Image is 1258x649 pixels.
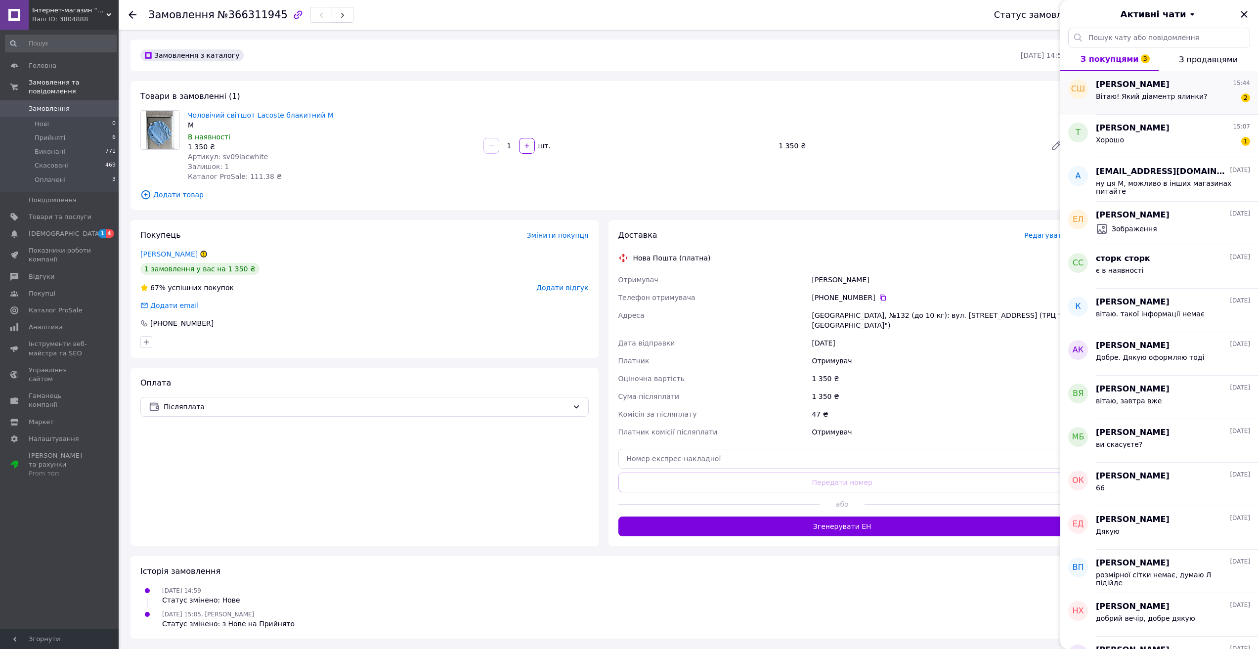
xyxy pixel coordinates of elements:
[618,517,1067,536] button: Згенерувати ЕН
[1072,562,1084,573] span: ВП
[1230,210,1250,218] span: [DATE]
[1060,115,1258,158] button: Т[PERSON_NAME]15:07Хорошо1
[810,352,1068,370] div: Отримувач
[1060,71,1258,115] button: СШ[PERSON_NAME]15:44Вітаю! Який діаментр ялинки?2
[140,49,244,61] div: Замовлення з каталогу
[1096,601,1170,612] span: [PERSON_NAME]
[140,250,198,258] a: [PERSON_NAME]
[618,357,650,365] span: Платник
[1230,340,1250,348] span: [DATE]
[112,175,116,184] span: 3
[1096,440,1142,448] span: ви скасуєте?
[810,271,1068,289] div: [PERSON_NAME]
[1096,471,1170,482] span: [PERSON_NAME]
[1112,224,1157,234] span: Зображення
[1096,123,1170,134] span: [PERSON_NAME]
[1071,84,1085,95] span: СШ
[146,111,175,149] img: Чоловічий світшот Lacoste блакитний M
[1096,397,1162,405] span: вітаю, завтра вже
[1096,558,1170,569] span: [PERSON_NAME]
[140,566,220,576] span: Історія замовлення
[1096,384,1170,395] span: [PERSON_NAME]
[618,410,697,418] span: Комісія за післяплату
[188,153,268,161] span: Артикул: sv09lacwhite
[1096,79,1170,90] span: [PERSON_NAME]
[1073,388,1084,399] span: ВЯ
[29,323,63,332] span: Аналітика
[29,213,91,221] span: Товари та послуги
[618,339,675,347] span: Дата відправки
[1060,47,1159,71] button: З покупцями3
[29,78,119,96] span: Замовлення та повідомлення
[1096,210,1170,221] span: [PERSON_NAME]
[1230,601,1250,609] span: [DATE]
[35,133,65,142] span: Прийняті
[217,9,288,21] span: №366311945
[29,391,91,409] span: Гаманець компанії
[188,173,282,180] span: Каталог ProSale: 111.38 ₴
[1238,8,1250,20] button: Закрити
[1159,47,1258,71] button: З продавцями
[810,405,1068,423] div: 47 ₴
[1073,258,1084,269] span: сс
[618,276,658,284] span: Отримувач
[1060,332,1258,376] button: АК[PERSON_NAME][DATE]Добре. Дякую оформляю тоді
[1076,127,1081,138] span: Т
[810,306,1068,334] div: [GEOGRAPHIC_DATA], №132 (до 10 кг): вул. [STREET_ADDRESS] (ТРЦ "[GEOGRAPHIC_DATA]")
[29,229,102,238] span: [DEMOGRAPHIC_DATA]
[1096,92,1207,100] span: Вітаю! Який діаментр ялинки?
[140,230,181,240] span: Покупець
[35,175,66,184] span: Оплачені
[1233,79,1250,87] span: 15:44
[112,120,116,129] span: 0
[1096,514,1170,525] span: [PERSON_NAME]
[1060,593,1258,637] button: НХ[PERSON_NAME][DATE]добрий вечір, добре дякую
[140,378,171,388] span: Оплата
[106,229,114,238] span: 4
[1060,289,1258,332] button: к[PERSON_NAME][DATE]вітаю. такої інформації немає
[188,133,230,141] span: В наявності
[775,139,1042,153] div: 1 350 ₴
[618,375,685,383] span: Оціночна вартість
[1073,345,1084,356] span: АК
[29,418,54,427] span: Маркет
[29,61,56,70] span: Головна
[29,272,54,281] span: Відгуки
[1060,550,1258,593] button: ВП[PERSON_NAME][DATE]розмірної сітки немає, думаю Л підійде
[536,284,588,292] span: Додати відгук
[1073,606,1084,617] span: НХ
[1072,475,1084,486] span: ОК
[188,111,334,119] a: Чоловічий світшот Lacoste блакитний M
[1096,527,1120,535] span: Дякую
[1096,427,1170,438] span: [PERSON_NAME]
[29,451,91,478] span: [PERSON_NAME] та рахунки
[1230,514,1250,522] span: [DATE]
[164,401,568,412] span: Післяплата
[1096,310,1205,318] span: вітаю. такої інформації немає
[1230,384,1250,392] span: [DATE]
[618,428,718,436] span: Платник комісії післяплати
[139,301,200,310] div: Додати email
[149,301,200,310] div: Додати email
[1096,297,1170,308] span: [PERSON_NAME]
[1179,55,1238,64] span: З продавцями
[810,370,1068,388] div: 1 350 ₴
[162,587,201,594] span: [DATE] 14:59
[527,231,589,239] span: Змінити покупця
[1081,54,1139,64] span: З покупцями
[1096,614,1195,622] span: добрий вечір, добре дякую
[1072,432,1084,443] span: МБ
[812,293,1066,303] div: [PHONE_NUMBER]
[105,147,116,156] span: 771
[1088,8,1230,21] button: Активні чати
[162,595,240,605] div: Статус змінено: Нове
[618,449,1067,469] input: Номер експрес-накладної
[1073,214,1084,225] span: ЕЛ
[1073,519,1084,530] span: ЕД
[29,196,77,205] span: Повідомлення
[1096,266,1144,274] span: є в наявності
[536,141,552,151] div: шт.
[618,311,645,319] span: Адреса
[162,611,254,618] span: [DATE] 15:05, [PERSON_NAME]
[810,334,1068,352] div: [DATE]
